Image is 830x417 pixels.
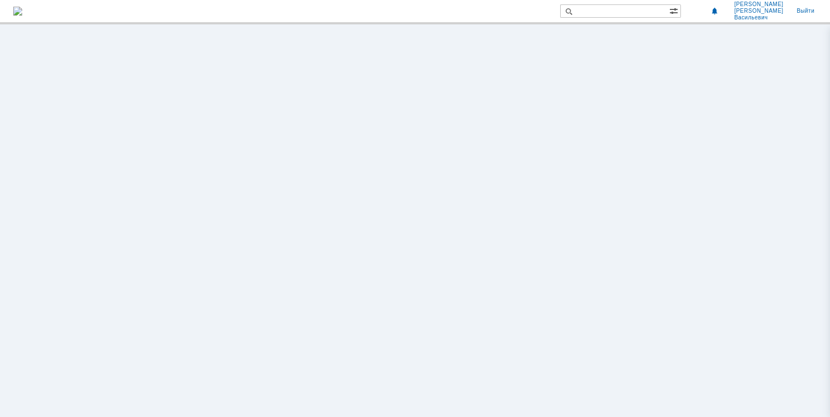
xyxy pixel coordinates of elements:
img: logo [13,7,22,16]
a: Перейти на домашнюю страницу [13,7,22,16]
span: [PERSON_NAME] [734,1,783,8]
span: Расширенный поиск [669,5,680,16]
span: [PERSON_NAME] [734,8,783,14]
span: Васильевич [734,14,783,21]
